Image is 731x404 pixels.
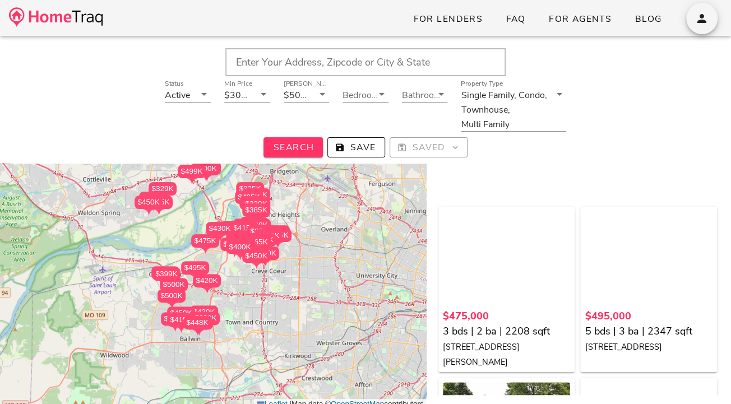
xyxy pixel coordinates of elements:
[189,275,201,281] img: triPin.png
[227,235,255,248] div: $410K
[158,289,186,309] div: $500K
[233,219,261,238] div: $339K
[152,267,181,287] div: $399K
[193,274,221,287] div: $420K
[585,309,713,354] a: $495,000 5 bds | 3 ba | 2347 sqft [STREET_ADDRESS]
[262,225,290,245] div: $375K
[183,316,211,329] div: $448K
[461,80,503,88] label: Property Type
[226,233,254,246] div: $350K
[192,312,220,331] div: $330K
[263,229,292,242] div: $325K
[634,13,661,25] span: Blog
[149,182,177,202] div: $329K
[161,312,189,332] div: $425K
[548,13,612,25] span: For Agents
[243,219,271,232] div: $320K
[461,87,566,131] div: Property TypeSingle Family,Condo,Townhouse,Multi Family
[242,188,270,208] div: $363K
[242,188,270,202] div: $363K
[9,7,103,27] img: desktop-logo.34a1112.png
[226,240,254,254] div: $400K
[151,266,179,280] div: $315K
[251,247,279,266] div: $470K
[251,263,262,269] img: triPin.png
[181,261,209,281] div: $495K
[675,350,731,404] div: Chat Widget
[242,197,270,211] div: $330K
[505,13,526,25] span: FAQ
[165,80,184,88] label: Status
[201,287,213,294] img: triPin.png
[585,309,713,324] div: $495,000
[161,312,189,326] div: $425K
[239,196,267,210] div: $499K
[337,141,376,154] span: Save
[284,80,329,88] label: [PERSON_NAME]
[178,165,206,184] div: $499K
[224,237,252,257] div: $450K
[227,235,255,254] div: $410K
[404,9,492,29] a: For Lenders
[220,221,248,234] div: $415K
[539,9,621,29] a: For Agents
[496,9,535,29] a: FAQ
[192,312,220,325] div: $330K
[255,229,283,243] div: $399K
[225,48,506,76] input: Enter Your Address, Zipcode or City & State
[251,247,279,260] div: $470K
[230,221,258,241] div: $415K
[240,217,268,236] div: $300K
[248,233,276,247] div: $345K
[242,203,270,223] div: $385K
[206,222,234,235] div: $430K
[190,305,218,325] div: $430K
[585,324,713,339] div: 5 bds | 3 ba | 2347 sqft
[139,192,167,205] div: $390K
[234,254,246,260] img: triPin.png
[143,209,155,215] img: triPin.png
[248,233,276,253] div: $345K
[247,225,275,244] div: $399K
[255,229,283,249] div: $399K
[343,87,388,102] div: Bedrooms
[236,182,264,196] div: $325K
[443,309,571,324] div: $475,000
[228,238,256,258] div: $475K
[243,219,271,238] div: $320K
[443,309,571,369] a: $475,000 3 bds | 2 ba | 2208 sqft [STREET_ADDRESS][PERSON_NAME]
[243,235,271,248] div: $370K
[402,87,448,102] div: Bathrooms
[461,105,510,115] div: Townhouse,
[443,324,571,339] div: 3 bds | 2 ba | 2208 sqft
[242,203,270,217] div: $385K
[242,219,270,238] div: $319K
[183,316,211,336] div: $448K
[247,225,275,238] div: $399K
[413,13,483,25] span: For Lenders
[224,87,270,102] div: Min Price$300K
[158,289,186,303] div: $500K
[226,233,254,252] div: $350K
[192,162,220,175] div: $300K
[152,267,181,281] div: $399K
[243,235,271,249] div: $365K
[135,196,163,215] div: $450K
[242,249,270,269] div: $450K
[262,225,290,239] div: $375K
[235,191,263,204] div: $405K
[165,87,211,102] div: StatusActive
[224,237,252,250] div: $450K
[585,341,661,352] small: [STREET_ADDRESS]
[284,90,311,100] div: $500K
[228,238,256,252] div: $475K
[166,303,178,309] img: triPin.png
[220,221,248,240] div: $415K
[263,229,292,248] div: $325K
[200,248,211,254] img: triPin.png
[175,327,187,333] img: triPin.png
[206,222,234,242] div: $430K
[242,249,270,263] div: $450K
[224,90,251,100] div: $300K
[165,90,190,100] div: Active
